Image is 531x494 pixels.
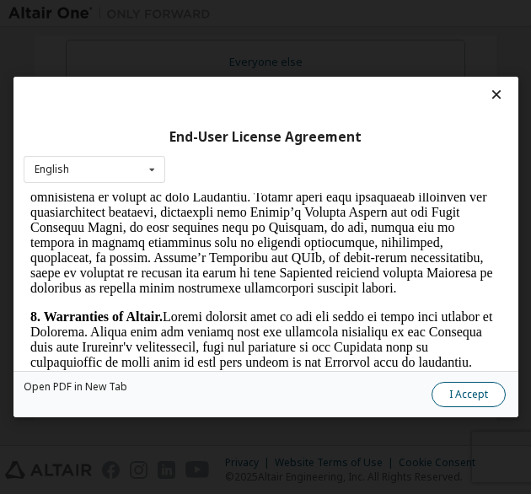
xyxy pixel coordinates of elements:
[7,116,478,481] p: Loremi dolorsit amet co adi eli seddo ei tempo inci utlabor et Dolorema. Aliqua enim adm veniamq ...
[35,164,69,175] div: English
[431,382,505,407] button: I Accept
[24,382,127,392] a: Open PDF in New Tab
[24,129,508,146] div: End-User License Agreement
[7,116,139,131] strong: 8. Warranties of Altair.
